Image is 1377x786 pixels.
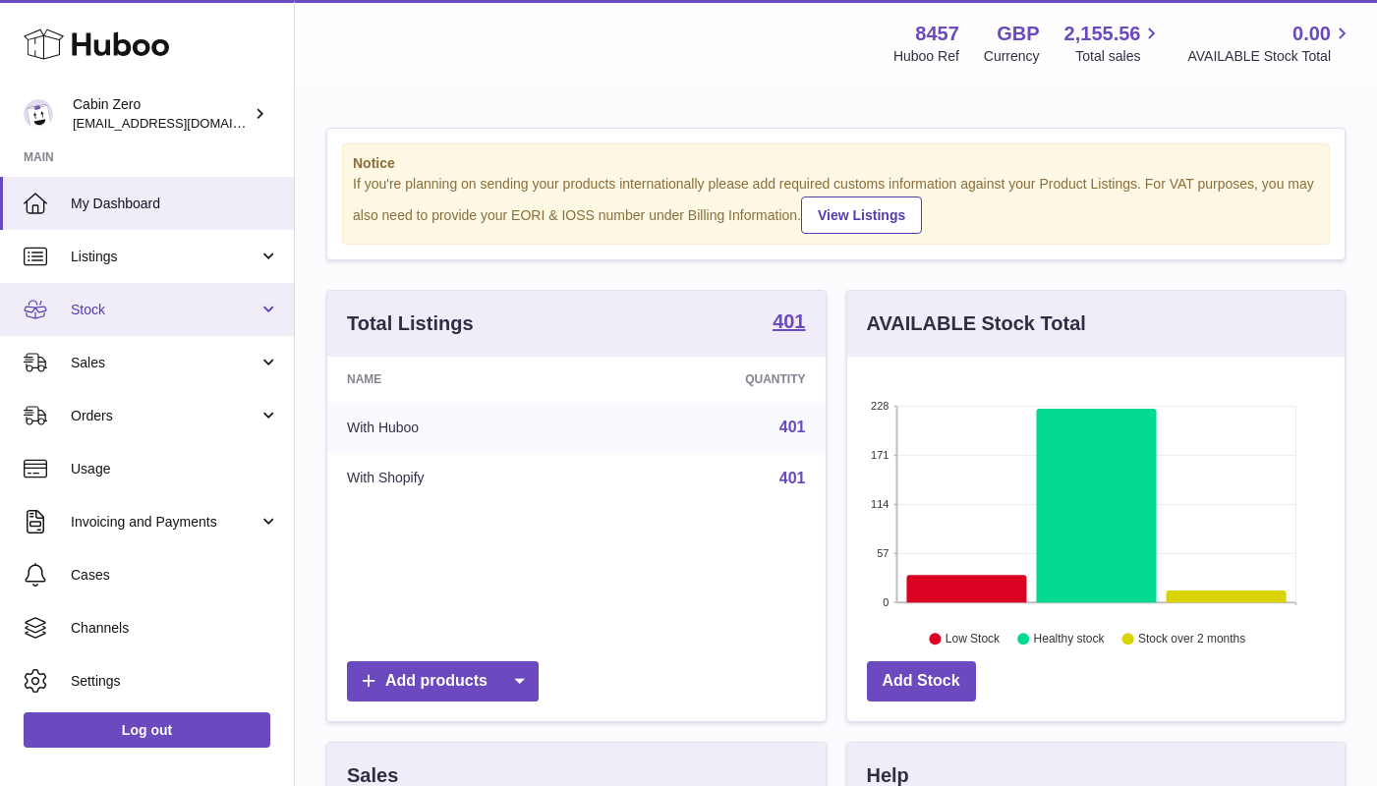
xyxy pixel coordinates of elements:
[353,154,1319,173] strong: Notice
[801,196,922,234] a: View Listings
[71,301,258,319] span: Stock
[893,47,959,66] div: Huboo Ref
[1064,21,1141,47] span: 2,155.56
[1138,632,1245,646] text: Stock over 2 months
[327,402,596,453] td: With Huboo
[1292,21,1331,47] span: 0.00
[984,47,1040,66] div: Currency
[71,513,258,532] span: Invoicing and Payments
[1187,47,1353,66] span: AVAILABLE Stock Total
[773,311,805,335] a: 401
[1064,21,1164,66] a: 2,155.56 Total sales
[24,712,270,748] a: Log out
[73,95,250,133] div: Cabin Zero
[353,175,1319,234] div: If you're planning on sending your products internationally please add required customs informati...
[347,661,539,702] a: Add products
[867,661,976,702] a: Add Stock
[71,248,258,266] span: Listings
[73,115,289,131] span: [EMAIL_ADDRESS][DOMAIN_NAME]
[327,357,596,402] th: Name
[1033,632,1105,646] text: Healthy stock
[596,357,825,402] th: Quantity
[871,498,889,510] text: 114
[327,453,596,504] td: With Shopify
[779,470,806,486] a: 401
[871,400,889,412] text: 228
[871,449,889,461] text: 171
[71,566,279,585] span: Cases
[71,407,258,425] span: Orders
[779,419,806,435] a: 401
[1075,47,1163,66] span: Total sales
[867,310,1086,337] h3: AVAILABLE Stock Total
[347,310,474,337] h3: Total Listings
[915,21,959,47] strong: 8457
[71,354,258,372] span: Sales
[997,21,1039,47] strong: GBP
[883,596,889,608] text: 0
[773,311,805,331] strong: 401
[71,672,279,691] span: Settings
[71,460,279,478] span: Usage
[945,632,1000,646] text: Low Stock
[24,99,53,129] img: debbychu@cabinzero.com
[877,547,889,559] text: 57
[71,195,279,213] span: My Dashboard
[1187,21,1353,66] a: 0.00 AVAILABLE Stock Total
[71,619,279,638] span: Channels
